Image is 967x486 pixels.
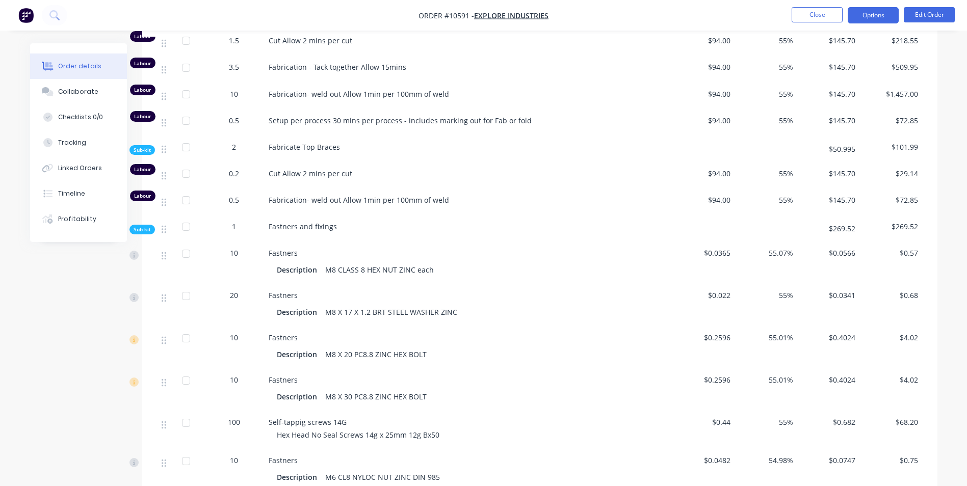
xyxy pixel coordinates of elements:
[230,374,238,385] span: 10
[801,417,856,427] span: $0.682
[801,455,856,466] span: $0.0747
[277,430,439,440] span: Hex Head No Seal Screws 14g x 25mm 12g Bx50
[130,85,155,95] div: Labour
[676,455,731,466] span: $0.0482
[229,115,239,126] span: 0.5
[801,89,856,99] span: $145.70
[269,455,298,465] span: Fastners
[130,164,155,175] div: Labour
[864,168,918,179] span: $29.14
[864,195,918,205] span: $72.85
[864,332,918,343] span: $4.02
[277,347,321,362] div: Description
[130,31,155,42] div: Labour
[269,333,298,342] span: Fastners
[864,417,918,427] span: $68.20
[801,374,856,385] span: $0.4024
[58,164,102,173] div: Linked Orders
[864,115,918,126] span: $72.85
[134,146,151,154] span: Sub-kit
[676,332,731,343] span: $0.2596
[739,35,793,46] span: 55%
[230,89,238,99] span: 10
[864,248,918,258] span: $0.57
[739,168,793,179] span: 55%
[229,168,239,179] span: 0.2
[419,11,474,20] span: Order #10591 -
[864,142,918,152] span: $101.99
[321,262,438,277] div: M8 CLASS 8 HEX NUT ZINC each
[130,111,155,122] div: Labour
[739,195,793,205] span: 55%
[130,58,155,68] div: Labour
[269,195,449,205] span: Fabrication- weld out Allow 1min per 100mm of weld
[676,168,731,179] span: $94.00
[864,455,918,466] span: $0.75
[230,455,238,466] span: 10
[277,389,321,404] div: Description
[58,214,96,224] div: Profitability
[269,62,406,72] span: Fabrication - Tack together Allow 15mins
[58,113,103,122] div: Checklists 0/0
[739,62,793,72] span: 55%
[269,375,298,385] span: Fastners
[864,290,918,301] span: $0.68
[676,195,731,205] span: $94.00
[676,248,731,258] span: $0.0365
[801,248,856,258] span: $0.0566
[129,225,155,234] div: Sub-kit
[18,8,34,23] img: Factory
[269,169,352,178] span: Cut Allow 2 mins per cut
[269,248,298,258] span: Fastners
[230,248,238,258] span: 10
[30,130,127,155] button: Tracking
[801,115,856,126] span: $145.70
[739,89,793,99] span: 55%
[739,332,793,343] span: 55.01%
[801,62,856,72] span: $145.70
[130,191,155,201] div: Labour
[129,145,155,155] div: Sub-kit
[269,116,532,125] span: Setup per process 30 mins per process - includes marking out for Fab or fold
[676,290,731,301] span: $0.022
[30,79,127,104] button: Collaborate
[58,189,85,198] div: Timeline
[801,144,856,154] span: $50.995
[230,290,238,301] span: 20
[269,142,340,152] span: Fabricate Top Braces
[230,332,238,343] span: 10
[229,195,239,205] span: 0.5
[277,305,321,319] div: Description
[739,417,793,427] span: 55%
[676,89,731,99] span: $94.00
[269,222,337,231] span: Fastners and fixings
[864,89,918,99] span: $1,457.00
[229,35,239,46] span: 1.5
[30,53,127,79] button: Order details
[58,138,86,147] div: Tracking
[58,87,98,96] div: Collaborate
[739,374,793,385] span: 55.01%
[269,290,298,300] span: Fastners
[739,290,793,301] span: 55%
[739,115,793,126] span: 55%
[58,62,101,71] div: Order details
[904,7,955,22] button: Edit Order
[848,7,899,23] button: Options
[864,374,918,385] span: $4.02
[277,262,321,277] div: Description
[321,389,431,404] div: M8 X 30 PC8.8 ZINC HEX BOLT
[229,62,239,72] span: 3.5
[739,248,793,258] span: 55.07%
[864,221,918,232] span: $269.52
[321,305,461,319] div: M8 X 17 X 1.2 BRT STEEL WASHER ZINC
[474,11,548,20] a: Explore Industries
[30,104,127,130] button: Checklists 0/0
[801,195,856,205] span: $145.70
[321,470,444,484] div: M6 CL8 NYLOC NUT ZINC DIN 985
[792,7,843,22] button: Close
[801,223,856,234] span: $269.52
[269,417,347,427] span: Self-tappig screws 14G
[269,36,352,45] span: Cut Allow 2 mins per cut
